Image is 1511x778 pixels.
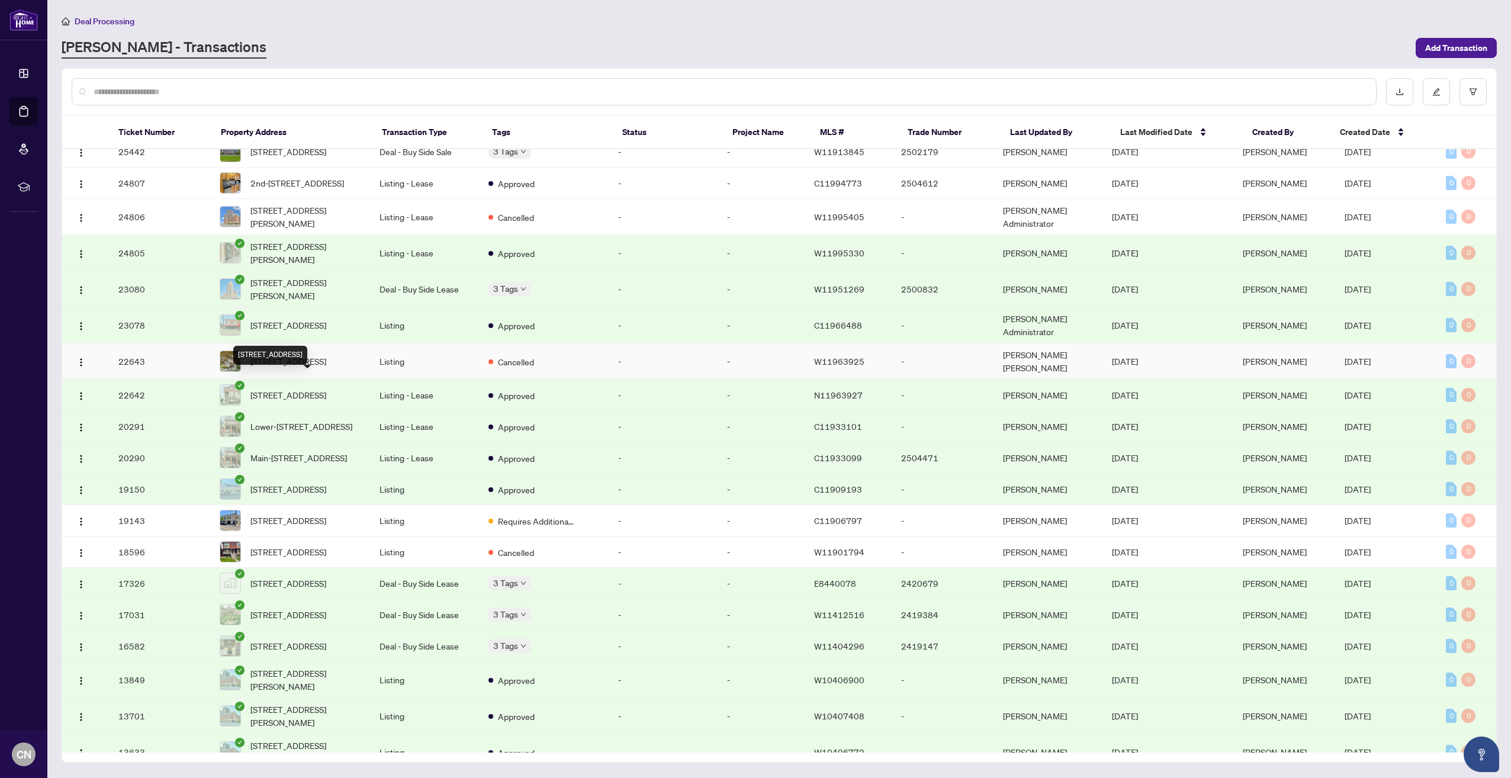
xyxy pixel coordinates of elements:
[76,611,86,621] img: Logo
[814,356,864,367] span: W11963925
[1243,674,1307,685] span: [PERSON_NAME]
[1461,144,1475,159] div: 0
[1345,747,1371,757] span: [DATE]
[1345,609,1371,620] span: [DATE]
[718,136,805,168] td: -
[718,168,805,199] td: -
[892,505,994,536] td: -
[1461,176,1475,190] div: 0
[892,271,994,307] td: 2500832
[1423,78,1450,105] button: edit
[1459,78,1487,105] button: filter
[220,605,240,625] img: thumbnail-img
[1425,38,1487,57] span: Add Transaction
[220,351,240,371] img: thumbnail-img
[62,37,266,59] a: [PERSON_NAME] - Transactions
[76,676,86,686] img: Logo
[814,609,864,620] span: W11412516
[994,271,1102,307] td: [PERSON_NAME]
[250,483,326,496] span: [STREET_ADDRESS]
[892,442,994,474] td: 2504471
[994,235,1102,271] td: [PERSON_NAME]
[72,636,91,655] button: Logo
[493,607,518,621] span: 3 Tags
[370,199,479,235] td: Listing - Lease
[1112,211,1138,222] span: [DATE]
[370,235,479,271] td: Listing - Lease
[109,343,211,380] td: 22643
[1345,146,1371,157] span: [DATE]
[718,505,805,536] td: -
[892,307,994,343] td: -
[1243,356,1307,367] span: [PERSON_NAME]
[814,641,864,651] span: W11404296
[220,742,240,762] img: thumbnail-img
[76,712,86,722] img: Logo
[370,380,479,411] td: Listing - Lease
[892,136,994,168] td: 2502179
[1345,320,1371,330] span: [DATE]
[1345,641,1371,651] span: [DATE]
[1461,745,1475,759] div: 0
[994,380,1102,411] td: [PERSON_NAME]
[1111,116,1243,149] th: Last Modified Date
[498,746,535,759] span: Approved
[609,442,718,474] td: -
[72,316,91,335] button: Logo
[498,452,535,465] span: Approved
[1446,282,1457,296] div: 0
[1345,356,1371,367] span: [DATE]
[72,173,91,192] button: Logo
[370,411,479,442] td: Listing - Lease
[72,243,91,262] button: Logo
[1469,88,1477,96] span: filter
[1243,641,1307,651] span: [PERSON_NAME]
[892,199,994,235] td: -
[609,136,718,168] td: -
[718,343,805,380] td: -
[498,355,534,368] span: Cancelled
[109,442,211,474] td: 20290
[1112,452,1138,463] span: [DATE]
[1416,38,1497,58] button: Add Transaction
[76,179,86,189] img: Logo
[1446,388,1457,402] div: 0
[250,420,352,433] span: Lower-[STREET_ADDRESS]
[811,116,898,149] th: MLS #
[109,474,211,505] td: 19150
[1243,515,1307,526] span: [PERSON_NAME]
[220,448,240,468] img: thumbnail-img
[1243,421,1307,432] span: [PERSON_NAME]
[72,352,91,371] button: Logo
[1243,320,1307,330] span: [PERSON_NAME]
[1461,709,1475,723] div: 0
[1461,639,1475,653] div: 0
[1243,211,1307,222] span: [PERSON_NAME]
[76,486,86,495] img: Logo
[1112,421,1138,432] span: [DATE]
[814,578,856,589] span: E8440078
[109,168,211,199] td: 24807
[76,517,86,526] img: Logo
[250,204,361,230] span: [STREET_ADDRESS][PERSON_NAME]
[1243,452,1307,463] span: [PERSON_NAME]
[718,307,805,343] td: -
[1461,246,1475,260] div: 0
[72,417,91,436] button: Logo
[76,580,86,589] img: Logo
[1446,419,1457,433] div: 0
[1112,356,1138,367] span: [DATE]
[814,546,864,557] span: W11901794
[220,142,240,162] img: thumbnail-img
[814,247,864,258] span: W11995330
[1243,484,1307,494] span: [PERSON_NAME]
[235,475,245,484] span: check-circle
[1243,747,1307,757] span: [PERSON_NAME]
[1345,515,1371,526] span: [DATE]
[1243,578,1307,589] span: [PERSON_NAME]
[76,423,86,432] img: Logo
[1243,146,1307,157] span: [PERSON_NAME]
[220,479,240,499] img: thumbnail-img
[1243,247,1307,258] span: [PERSON_NAME]
[1461,607,1475,622] div: 0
